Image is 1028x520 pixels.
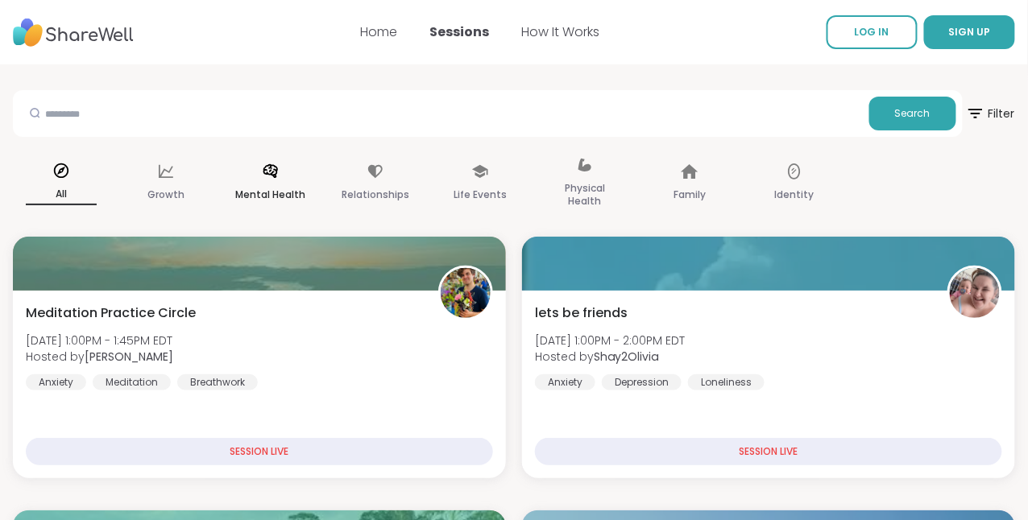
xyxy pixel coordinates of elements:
[775,185,815,204] p: Identity
[949,25,991,39] span: SIGN UP
[26,374,86,390] div: Anxiety
[430,23,490,41] a: Sessions
[454,185,507,204] p: Life Events
[549,179,620,211] p: Physical Health
[236,185,306,204] p: Mental Health
[26,184,97,205] p: All
[895,106,931,121] span: Search
[602,374,682,390] div: Depression
[26,438,493,465] div: SESSION LIVE
[966,94,1015,133] span: Filter
[855,25,889,39] span: LOG IN
[522,23,600,41] a: How It Works
[674,185,706,204] p: Family
[26,349,173,365] span: Hosted by
[535,438,1002,465] div: SESSION LIVE
[85,349,173,365] b: [PERSON_NAME]
[535,349,685,365] span: Hosted by
[535,332,685,349] span: [DATE] 1:00PM - 2:00PM EDT
[924,15,1015,49] button: SIGN UP
[26,303,196,323] span: Meditation Practice Circle
[13,10,134,55] img: ShareWell Nav Logo
[177,374,258,390] div: Breathwork
[147,185,184,204] p: Growth
[966,90,1015,137] button: Filter
[535,303,628,323] span: lets be friends
[827,15,918,49] a: LOG IN
[688,374,765,390] div: Loneliness
[26,332,173,349] span: [DATE] 1:00PM - 1:45PM EDT
[950,268,1000,318] img: Shay2Olivia
[441,268,491,318] img: Nicholas
[93,374,171,390] div: Meditation
[594,349,658,365] b: Shay2Olivia
[869,97,956,130] button: Search
[342,185,409,204] p: Relationships
[535,374,595,390] div: Anxiety
[361,23,398,41] a: Home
